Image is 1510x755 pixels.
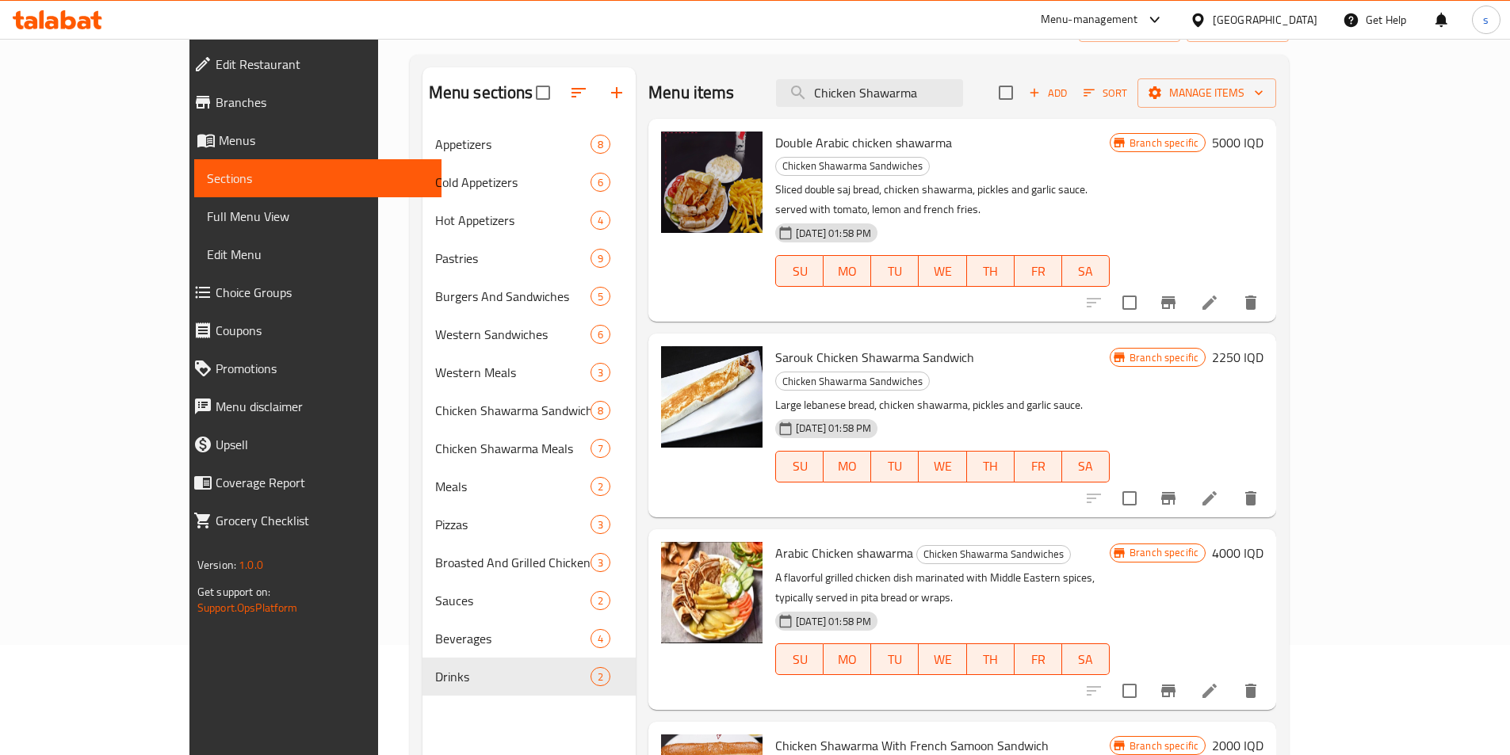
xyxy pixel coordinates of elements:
span: Branch specific [1123,135,1205,151]
span: Chicken Shawarma Sandwiches [776,157,929,175]
a: Menus [181,121,442,159]
a: Coverage Report [181,463,442,501]
span: Add [1026,84,1069,102]
button: TU [871,643,919,675]
span: FR [1021,648,1056,671]
a: Upsell [181,425,442,463]
span: 2 [591,669,610,684]
img: Arabic Chicken shawarma [661,542,763,643]
span: Arabic Chicken shawarma [775,541,913,565]
div: items [591,135,610,154]
div: items [591,173,610,192]
span: Add item [1023,81,1073,105]
span: Appetizers [435,135,591,154]
div: items [591,363,610,382]
span: Sort [1084,84,1127,102]
span: Drinks [435,667,591,686]
button: MO [824,255,871,287]
button: SU [775,451,824,482]
span: MO [830,455,865,478]
span: 6 [591,175,610,190]
div: items [591,591,610,610]
span: Branch specific [1123,738,1205,753]
a: Coupons [181,311,442,349]
span: TU [877,455,912,478]
button: delete [1232,284,1270,322]
span: TU [877,648,912,671]
button: FR [1015,643,1062,675]
span: Branch specific [1123,545,1205,560]
div: Pizzas3 [422,505,636,543]
span: MO [830,648,865,671]
span: 9 [591,251,610,266]
button: Add [1023,81,1073,105]
a: Choice Groups [181,273,442,311]
span: FR [1021,260,1056,283]
span: Select to update [1113,674,1146,707]
button: Branch-specific-item [1149,672,1187,710]
div: items [591,515,610,534]
span: Edit Restaurant [216,55,429,74]
span: Beverages [435,629,591,648]
span: Version: [197,555,236,575]
div: Pastries9 [422,239,636,277]
span: Sections [207,169,429,188]
div: Drinks2 [422,658,636,696]
span: TH [973,455,1008,478]
span: Menus [219,131,429,150]
span: [DATE] 01:58 PM [789,614,877,629]
span: SA [1068,260,1103,283]
span: Chicken Shawarma Sandwiches [776,372,929,391]
span: Sauces [435,591,591,610]
a: Promotions [181,349,442,387]
div: Chicken Shawarma Meals7 [422,429,636,467]
button: WE [919,255,966,287]
span: Western Meals [435,363,591,382]
button: Branch-specific-item [1149,479,1187,517]
button: MO [824,451,871,482]
span: WE [925,648,960,671]
span: Get support on: [197,582,270,602]
span: Chicken Shawarma Meals [435,439,591,458]
span: 4 [591,213,610,228]
span: 3 [591,555,610,570]
span: TH [973,648,1008,671]
h2: Menu sections [429,81,533,105]
span: SU [782,260,817,283]
span: Menu disclaimer [216,397,429,416]
span: Select section [989,76,1023,109]
input: search [776,79,963,107]
span: Branches [216,93,429,112]
span: 3 [591,517,610,532]
span: TH [973,260,1008,283]
span: Double Arabic chicken shawarma [775,131,952,154]
span: Grocery Checklist [216,511,429,530]
div: Sauces2 [422,582,636,620]
p: Sliced double saj bread, chicken shawarma, pickles and garlic sauce. served with tomato, lemon an... [775,180,1110,219]
a: Grocery Checklist [181,501,442,540]
div: Western Meals3 [422,353,636,391]
button: TH [967,643,1015,675]
div: items [591,401,610,420]
a: Support.OpsPlatform [197,597,298,618]
div: Western Sandwiches6 [422,315,636,353]
span: 6 [591,327,610,342]
span: Burgers And Sandwiches [435,287,591,306]
span: Western Sandwiches [435,325,591,344]
img: Sarouk Chicken Shawarma Sandwich [661,346,763,448]
div: Chicken Shawarma Sandwiches [775,372,930,391]
button: delete [1232,479,1270,517]
span: 4 [591,631,610,646]
span: 3 [591,365,610,380]
div: Beverages4 [422,620,636,658]
button: TU [871,451,919,482]
span: 8 [591,137,610,152]
nav: Menu sections [422,119,636,702]
span: Select to update [1113,286,1146,319]
button: TU [871,255,919,287]
span: MO [830,260,865,283]
button: TH [967,451,1015,482]
span: s [1483,11,1489,29]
